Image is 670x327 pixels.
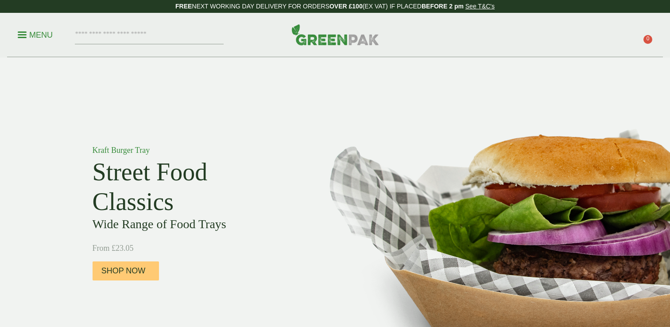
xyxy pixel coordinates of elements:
strong: OVER £100 [329,3,363,10]
p: Menu [18,30,53,40]
strong: FREE [175,3,192,10]
a: Menu [18,30,53,39]
span: From £23.05 [93,244,134,253]
span: Shop Now [101,266,146,276]
h3: Wide Range of Food Trays [93,217,292,232]
strong: BEFORE 2 pm [422,3,464,10]
p: Kraft Burger Tray [93,144,292,156]
img: GreenPak Supplies [291,24,379,45]
a: See T&C's [465,3,495,10]
a: Shop Now [93,261,159,280]
h2: Street Food Classics [93,157,292,217]
span: 0 [643,35,652,44]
